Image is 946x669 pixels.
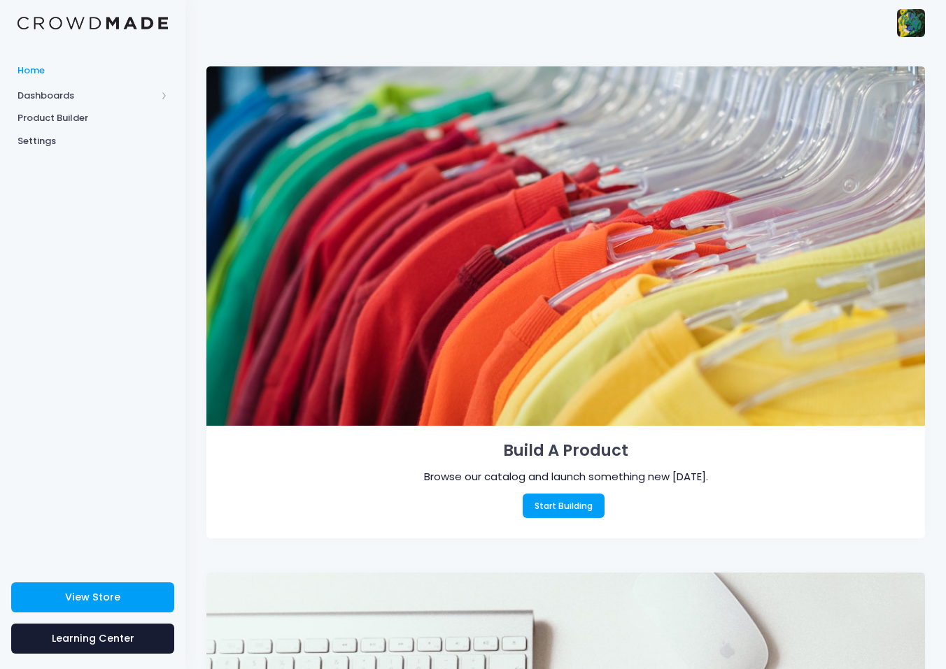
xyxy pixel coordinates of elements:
[17,17,168,30] img: Logo
[17,64,168,78] span: Home
[52,631,134,645] span: Learning Center
[11,624,174,654] a: Learning Center
[65,590,120,604] span: View Store
[897,9,925,37] img: User
[250,469,882,484] div: Browse our catalog and launch something new [DATE].
[227,437,905,465] h1: Build A Product
[17,134,168,148] span: Settings
[17,89,156,103] span: Dashboards
[17,111,168,125] span: Product Builder
[11,582,174,612] a: View Store
[523,494,605,517] a: Start Building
